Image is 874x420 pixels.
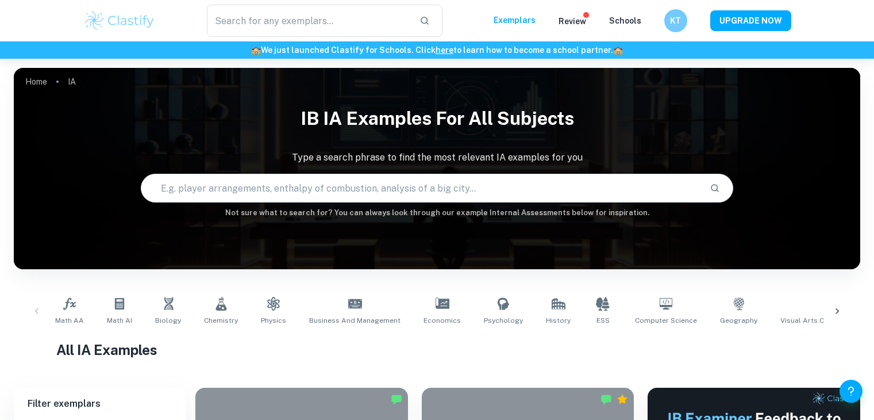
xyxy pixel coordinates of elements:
[391,394,402,405] img: Marked
[207,5,411,37] input: Search for any exemplars...
[14,100,860,137] h1: IB IA examples for all subjects
[609,16,641,25] a: Schools
[155,315,181,326] span: Biology
[664,9,687,32] button: KT
[705,178,725,198] button: Search
[55,315,84,326] span: Math AA
[56,339,818,360] h1: All IA Examples
[720,315,757,326] span: Geography
[309,315,401,326] span: Business and Management
[613,45,623,55] span: 🏫
[14,151,860,165] p: Type a search phrase to find the most relevant IA examples for you
[484,315,523,326] span: Psychology
[635,315,697,326] span: Computer Science
[494,14,536,26] p: Exemplars
[436,45,453,55] a: here
[2,44,872,56] h6: We just launched Clastify for Schools. Click to learn how to become a school partner.
[600,394,612,405] img: Marked
[141,172,700,204] input: E.g. player arrangements, enthalpy of combustion, analysis of a big city...
[546,315,571,326] span: History
[204,315,238,326] span: Chemistry
[710,10,791,31] button: UPGRADE NOW
[596,315,610,326] span: ESS
[840,380,863,403] button: Help and Feedback
[68,75,76,88] p: IA
[617,394,628,405] div: Premium
[251,45,261,55] span: 🏫
[559,15,586,28] p: Review
[423,315,461,326] span: Economics
[83,9,156,32] img: Clastify logo
[25,74,47,90] a: Home
[14,388,186,420] h6: Filter exemplars
[261,315,286,326] span: Physics
[14,207,860,219] h6: Not sure what to search for? You can always look through our example Internal Assessments below f...
[669,14,682,27] h6: KT
[107,315,132,326] span: Math AI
